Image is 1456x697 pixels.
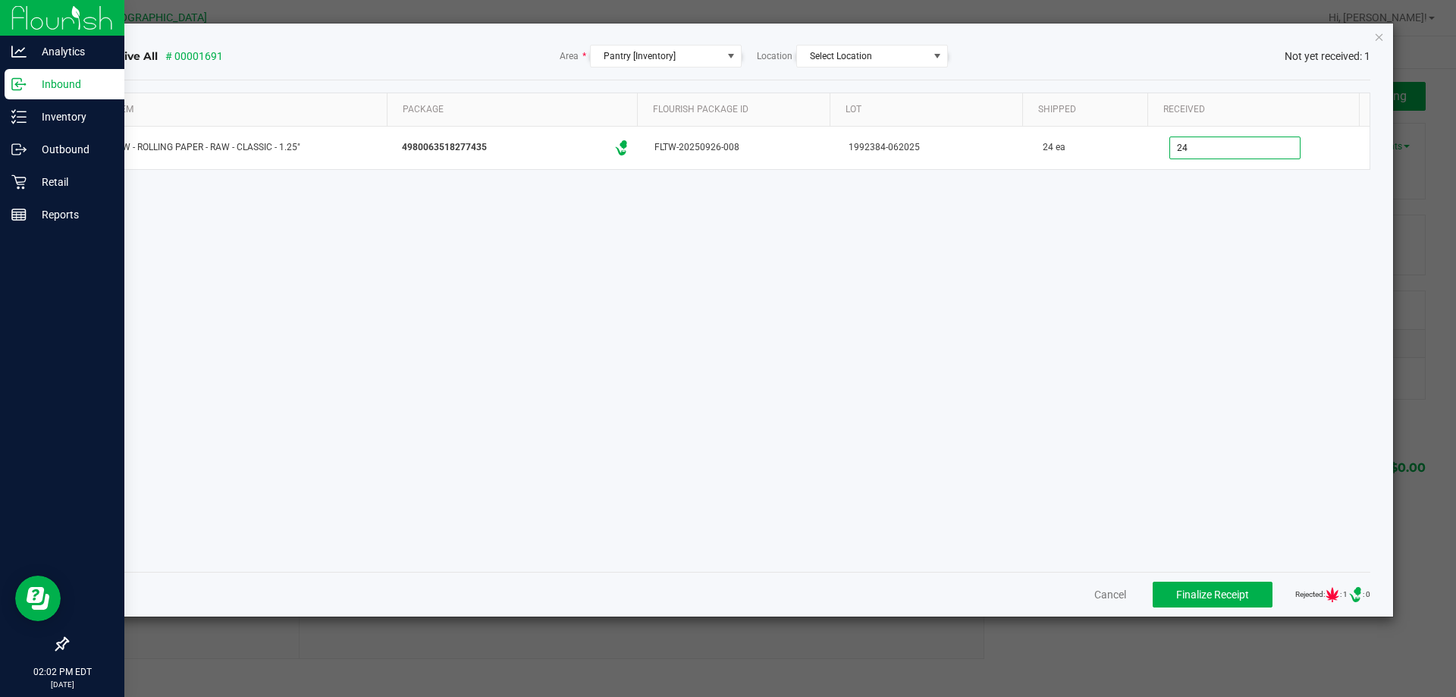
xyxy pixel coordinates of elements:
span: Receive All [97,49,158,64]
p: [DATE] [7,679,118,690]
a: ReceivedSortable [1159,100,1354,118]
span: Area [560,49,586,63]
inline-svg: Analytics [11,44,27,59]
div: Received [1159,100,1354,118]
inline-svg: Outbound [11,142,27,157]
p: Inbound [27,75,118,93]
inline-svg: Inbound [11,77,27,92]
span: Number of Delivery Device barcodes either fully or partially rejected [1348,587,1363,602]
p: Analytics [27,42,118,61]
button: Finalize Receipt [1153,582,1272,608]
div: Package [399,100,632,118]
a: PackageSortable [399,100,632,118]
input: 0 ea [1170,137,1300,159]
span: Number of Cannabis barcodes either fully or partially rejected [1325,587,1340,602]
span: Location [757,49,792,63]
div: RAW - ROLLING PAPER - RAW - CLASSIC - 1.25" [107,137,380,159]
iframe: Resource center [15,576,61,621]
a: LotSortable [842,100,1016,118]
span: Select Location [810,51,872,61]
a: Flourish Package IDSortable [649,100,824,118]
button: Cancel [1094,587,1126,602]
button: Close [1374,27,1385,46]
span: Not yet received: 1 [1285,49,1370,64]
inline-svg: Reports [11,207,27,222]
div: Item [109,100,381,118]
span: Finalize Receipt [1176,589,1249,601]
p: Outbound [27,140,118,159]
a: ItemSortable [109,100,381,118]
a: ShippedSortable [1034,100,1141,118]
span: NO DATA FOUND [796,45,948,68]
div: FLTW-20250926-008 [651,137,827,159]
inline-svg: Retail [11,174,27,190]
inline-svg: Inventory [11,109,27,124]
span: 4980063518277435 [402,140,487,155]
span: Rejected: : 1 : 0 [1295,587,1370,602]
p: Retail [27,173,118,191]
span: Pantry [Inventory] [604,51,676,61]
div: Shipped [1034,100,1141,118]
span: # 00001691 [165,49,223,64]
div: Lot [842,100,1016,118]
div: 24 ea [1039,137,1147,159]
div: Flourish Package ID [649,100,824,118]
p: Inventory [27,108,118,126]
div: 1992384-062025 [845,137,1021,159]
p: Reports [27,206,118,224]
p: 02:02 PM EDT [7,665,118,679]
